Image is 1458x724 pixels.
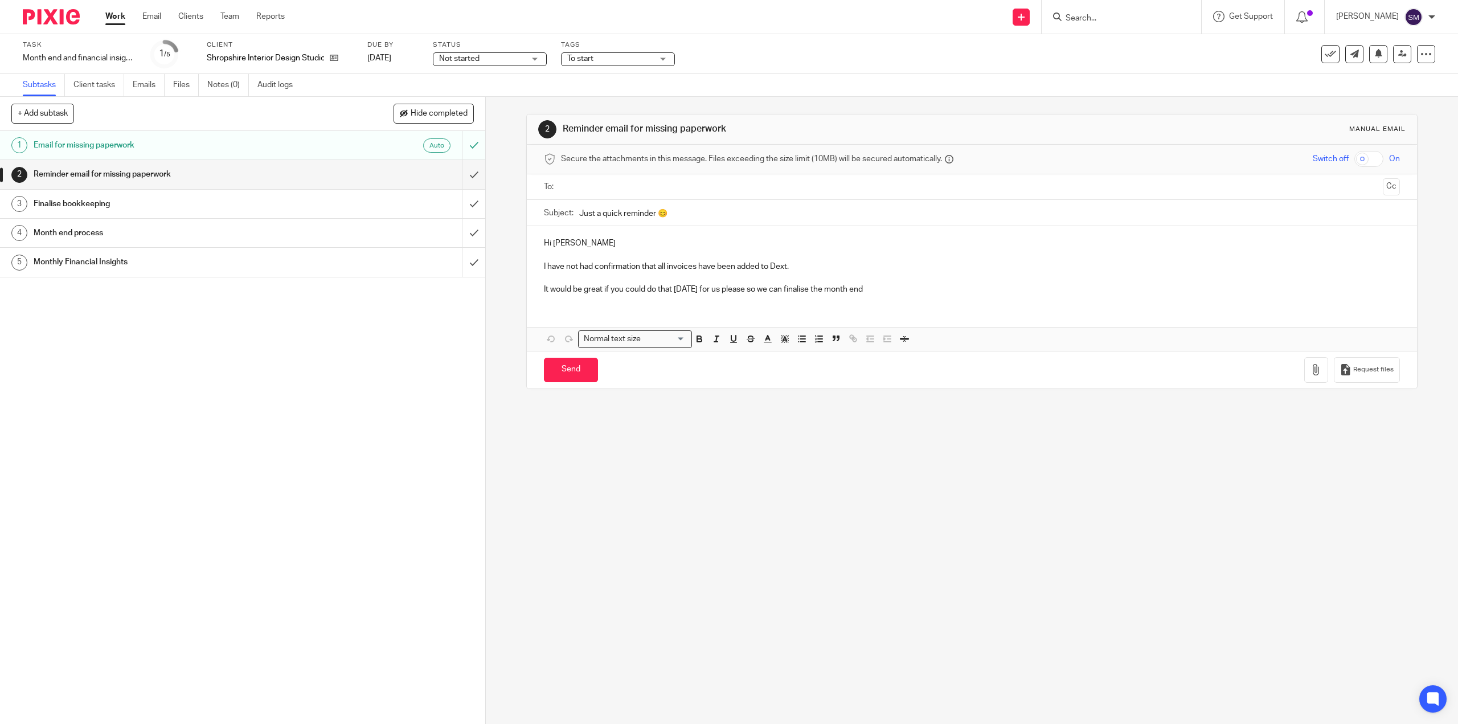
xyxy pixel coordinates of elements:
small: /5 [164,51,170,58]
a: Audit logs [257,74,301,96]
h1: Reminder email for missing paperwork [563,123,996,135]
label: Due by [367,40,419,50]
label: Tags [561,40,675,50]
a: Files [173,74,199,96]
a: Team [220,11,239,22]
span: On [1389,153,1400,165]
div: 2 [538,120,556,138]
p: I have not had confirmation that all invoices have been added to Dext. [544,261,1399,272]
p: Hi [PERSON_NAME] [544,238,1399,249]
p: Shropshire Interior Design Studio Ltd [207,52,324,64]
div: 3 [11,196,27,212]
img: svg%3E [1404,8,1423,26]
span: Normal text size [581,333,643,345]
p: [PERSON_NAME] [1336,11,1399,22]
button: Cc [1383,178,1400,195]
div: Month end and financial insights [23,52,137,64]
span: Switch off [1313,153,1349,165]
div: Manual email [1349,125,1406,134]
div: 4 [11,225,27,241]
input: Search [1064,14,1167,24]
span: To start [567,55,593,63]
input: Send [544,358,598,382]
a: Emails [133,74,165,96]
label: Subject: [544,207,574,219]
img: Pixie [23,9,80,24]
h1: Email for missing paperwork [34,137,312,154]
span: Request files [1353,365,1394,374]
span: [DATE] [367,54,391,62]
p: It would be great if you could do that [DATE] for us please so we can finalise the month end [544,284,1399,295]
a: Email [142,11,161,22]
span: Not started [439,55,480,63]
button: Request files [1334,357,1400,383]
h1: Finalise bookkeeping [34,195,312,212]
div: 1 [11,137,27,153]
h1: Reminder email for missing paperwork [34,166,312,183]
a: Subtasks [23,74,65,96]
label: Status [433,40,547,50]
input: Search for option [644,333,685,345]
span: Secure the attachments in this message. Files exceeding the size limit (10MB) will be secured aut... [561,153,942,165]
div: Auto [423,138,450,153]
span: Get Support [1229,13,1273,21]
label: Task [23,40,137,50]
a: Work [105,11,125,22]
span: Hide completed [411,109,468,118]
a: Notes (0) [207,74,249,96]
a: Client tasks [73,74,124,96]
button: + Add subtask [11,104,74,123]
div: 1 [159,47,170,60]
button: Hide completed [394,104,474,123]
label: To: [544,181,556,193]
a: Clients [178,11,203,22]
div: 5 [11,255,27,271]
h1: Monthly Financial Insights [34,253,312,271]
div: 2 [11,167,27,183]
div: Search for option [578,330,692,348]
label: Client [207,40,353,50]
h1: Month end process [34,224,312,242]
a: Reports [256,11,285,22]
